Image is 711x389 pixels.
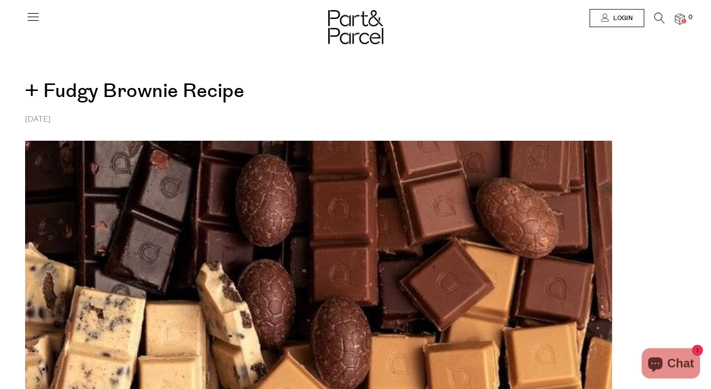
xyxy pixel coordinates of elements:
a: 0 [675,14,685,24]
inbox-online-store-chat: Shopify online store chat [639,348,703,381]
span: 0 [686,13,695,22]
a: Login [590,9,644,27]
span: Login [611,14,633,23]
time: [DATE] [25,114,51,125]
h1: + Fudgy Brownie Recipe [25,48,612,113]
img: Part&Parcel [328,10,383,44]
